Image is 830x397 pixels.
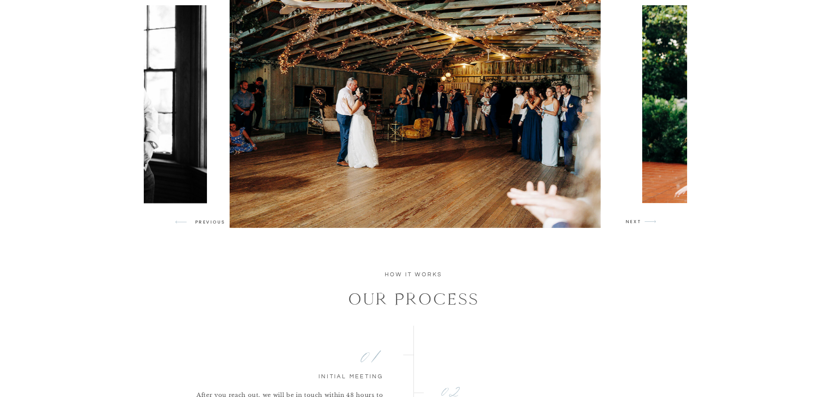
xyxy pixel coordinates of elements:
[626,218,642,226] p: NEXT
[374,270,453,279] p: HOW IT WORKS
[354,341,383,363] p: 01
[339,288,488,313] h2: OUR PROCESS
[195,218,229,226] p: PREVIOUS
[315,372,383,380] h3: initial meeting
